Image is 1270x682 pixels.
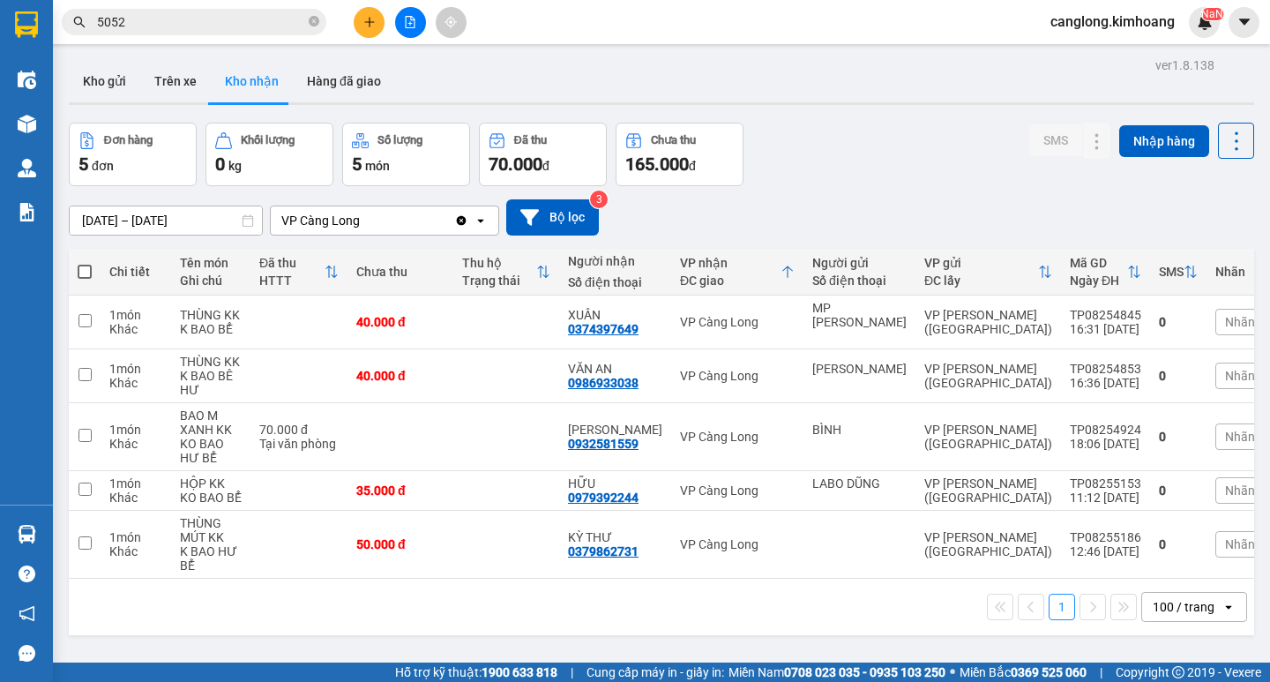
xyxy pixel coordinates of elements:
[356,315,444,329] div: 40.000 đ
[205,123,333,186] button: Khối lượng0kg
[362,212,363,229] input: Selected VP Càng Long.
[1100,663,1102,682] span: |
[1221,600,1236,614] svg: open
[453,249,559,296] th: Toggle SortBy
[924,308,1052,336] div: VP [PERSON_NAME] ([GEOGRAPHIC_DATA])
[180,308,242,322] div: THÙNG KK
[109,544,162,558] div: Khác
[1229,7,1259,38] button: caret-down
[259,274,325,288] div: HTTT
[309,14,319,31] span: close-circle
[1159,369,1198,383] div: 0
[924,362,1052,390] div: VP [PERSON_NAME] ([GEOGRAPHIC_DATA])
[109,491,162,505] div: Khác
[259,256,325,270] div: Đã thu
[180,476,242,491] div: HỘP KK
[1070,423,1141,437] div: TP08254924
[812,256,907,270] div: Người gửi
[1029,124,1082,156] button: SMS
[625,154,689,175] span: 165.000
[15,11,38,38] img: logo-vxr
[363,16,376,28] span: plus
[404,16,416,28] span: file-add
[215,154,225,175] span: 0
[568,322,639,336] div: 0374397649
[1225,537,1255,551] span: Nhãn
[950,669,955,676] span: ⚪️
[365,159,390,173] span: món
[568,362,662,376] div: VĂN AN
[489,154,542,175] span: 70.000
[1070,308,1141,322] div: TP08254845
[18,115,36,133] img: warehouse-icon
[784,665,945,679] strong: 0708 023 035 - 0935 103 250
[568,254,662,268] div: Người nhận
[356,537,444,551] div: 50.000 đ
[356,369,444,383] div: 40.000 đ
[506,199,599,236] button: Bộ lọc
[1159,537,1198,551] div: 0
[19,605,35,622] span: notification
[18,203,36,221] img: solution-icon
[586,663,724,682] span: Cung cấp máy in - giấy in:
[1070,437,1141,451] div: 18:06 [DATE]
[109,362,162,376] div: 1 món
[462,274,536,288] div: Trạng thái
[680,274,781,288] div: ĐC giao
[568,308,662,322] div: XUÂN
[1036,11,1189,33] span: canglong.kimhoang
[1225,315,1255,329] span: Nhãn
[571,663,573,682] span: |
[281,212,360,229] div: VP Càng Long
[680,430,795,444] div: VP Càng Long
[211,60,293,102] button: Kho nhận
[180,544,242,573] div: K BAO HƯ BỂ
[568,437,639,451] div: 0932581559
[568,476,662,491] div: HỮU
[436,7,467,38] button: aim
[228,159,242,173] span: kg
[180,274,242,288] div: Ghi chú
[395,663,557,682] span: Hỗ trợ kỹ thuật:
[109,308,162,322] div: 1 món
[259,423,339,437] div: 70.000 đ
[1201,8,1223,20] sup: NaN
[1061,249,1150,296] th: Toggle SortBy
[69,60,140,102] button: Kho gửi
[1159,430,1198,444] div: 0
[18,525,36,543] img: warehouse-icon
[1070,530,1141,544] div: TP08255186
[1070,362,1141,376] div: TP08254853
[568,530,662,544] div: KỲ THƯ
[514,134,547,146] div: Đã thu
[1197,14,1213,30] img: icon-new-feature
[18,71,36,89] img: warehouse-icon
[19,566,35,582] span: question-circle
[812,476,907,491] div: LABO DŨNG
[293,60,395,102] button: Hàng đã giao
[812,423,907,437] div: BÌNH
[1070,476,1141,491] div: TP08255153
[680,483,795,498] div: VP Càng Long
[78,154,88,175] span: 5
[590,191,608,208] sup: 3
[444,16,457,28] span: aim
[109,530,162,544] div: 1 món
[104,134,153,146] div: Đơn hàng
[568,544,639,558] div: 0379862731
[479,123,607,186] button: Đã thu70.000đ
[482,665,557,679] strong: 1900 633 818
[109,265,162,279] div: Chi tiết
[259,437,339,451] div: Tại văn phòng
[109,476,162,491] div: 1 món
[1225,369,1255,383] span: Nhãn
[1070,322,1141,336] div: 16:31 [DATE]
[1159,265,1184,279] div: SMS
[377,134,422,146] div: Số lượng
[542,159,549,173] span: đ
[1070,544,1141,558] div: 12:46 [DATE]
[924,423,1052,451] div: VP [PERSON_NAME] ([GEOGRAPHIC_DATA])
[109,437,162,451] div: Khác
[680,256,781,270] div: VP nhận
[1153,598,1214,616] div: 100 / trang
